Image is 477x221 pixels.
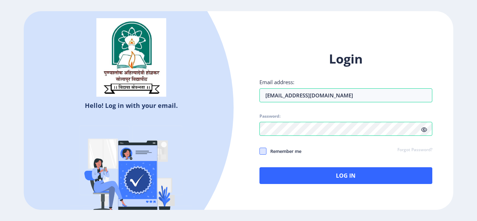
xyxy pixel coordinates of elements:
button: Log In [259,167,432,184]
label: Email address: [259,79,294,86]
input: Email address [259,88,432,102]
a: Forgot Password? [397,147,432,153]
label: Password: [259,113,280,119]
img: sulogo.png [96,18,166,97]
h1: Login [259,51,432,67]
span: Remember me [266,147,301,155]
